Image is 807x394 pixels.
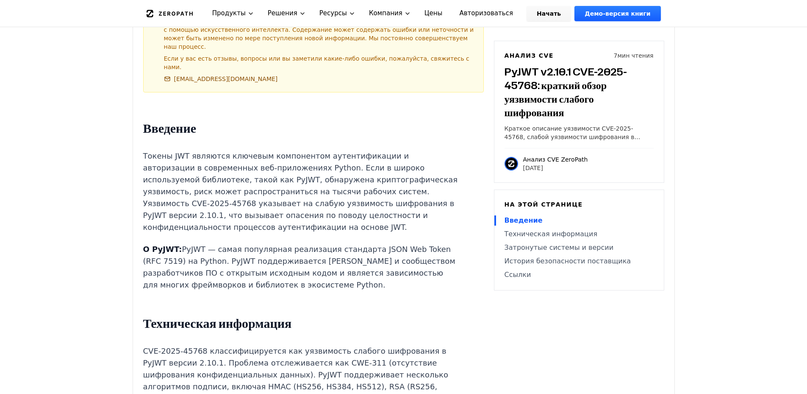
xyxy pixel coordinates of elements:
font: Если у вас есть отзывы, вопросы или вы заметили какие-либо ошибки, пожалуйста, свяжитесь с нами. [164,55,469,70]
a: [EMAIL_ADDRESS][DOMAIN_NAME] [164,75,278,83]
a: Затронутые системы и версии [505,243,654,253]
font: Начать [537,10,561,17]
font: Техническая информация [505,230,598,238]
font: мин чтения [618,52,654,59]
font: PyJWT v2.10.1 CVE-2025-45768: краткий обзор уязвимости слабого шифрования [505,64,627,120]
font: Техническая информация [143,314,292,332]
font: Краткое описание уязвимости CVE-2025-45768, слабой уязвимости шифрования в PyJWT версии 2.10.1. В... [505,125,641,183]
font: История безопасности поставщика [505,257,631,265]
font: 7 [614,52,618,59]
font: Ресурсы [319,9,347,17]
img: Анализ CVE ZeroPath [505,157,518,170]
a: История безопасности поставщика [505,256,654,266]
font: Продукты [212,9,246,17]
font: Введение [505,216,543,224]
font: Анализ CVE [505,52,554,59]
font: Цены [424,9,443,17]
font: Введение [143,119,197,137]
a: Техническая информация [505,229,654,239]
font: [DATE] [523,165,543,171]
font: Авторизоваться [459,9,513,17]
a: Ссылки [505,270,654,280]
font: Решения [268,9,297,17]
font: Затронутые системы и версии [505,243,614,251]
font: Анализ CVE ZeroPath [523,156,588,163]
font: Ссылки [505,271,531,279]
font: Токены JWT являются ключевым компонентом аутентификации и авторизации в современных веб-приложени... [143,151,458,232]
a: Авторизоваться [449,6,523,21]
font: Демо-версия книги [585,10,650,17]
a: Демо-версия книги [574,6,660,21]
font: На этой странице [505,201,583,208]
font: О PyJWT: [143,245,182,254]
a: Введение [505,215,654,226]
font: Компания [369,9,402,17]
font: PyJWT — самая популярная реализация стандарта JSON Web Token (RFC 7519) на Python. PyJWT поддержи... [143,245,455,289]
a: Начать [527,6,571,21]
font: [EMAIL_ADDRESS][DOMAIN_NAME] [174,75,278,82]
